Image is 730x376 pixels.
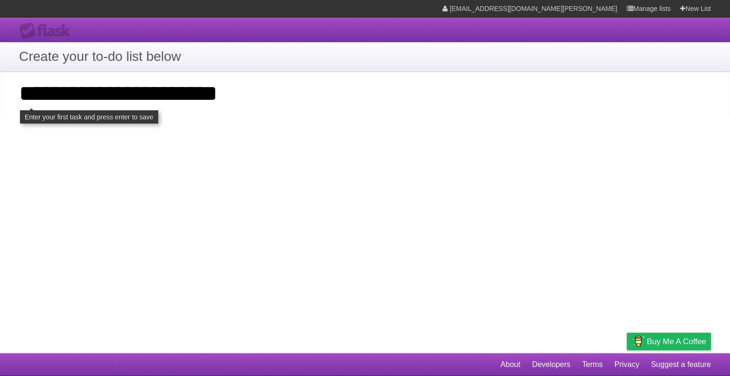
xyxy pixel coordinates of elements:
a: About [500,356,520,374]
a: Suggest a feature [651,356,711,374]
div: Flask [19,22,76,39]
a: Privacy [615,356,639,374]
h1: Create your to-do list below [19,47,711,67]
span: Buy me a coffee [647,333,706,350]
a: Buy me a coffee [627,333,711,350]
img: Buy me a coffee [632,333,644,349]
a: Terms [582,356,603,374]
a: Developers [532,356,570,374]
